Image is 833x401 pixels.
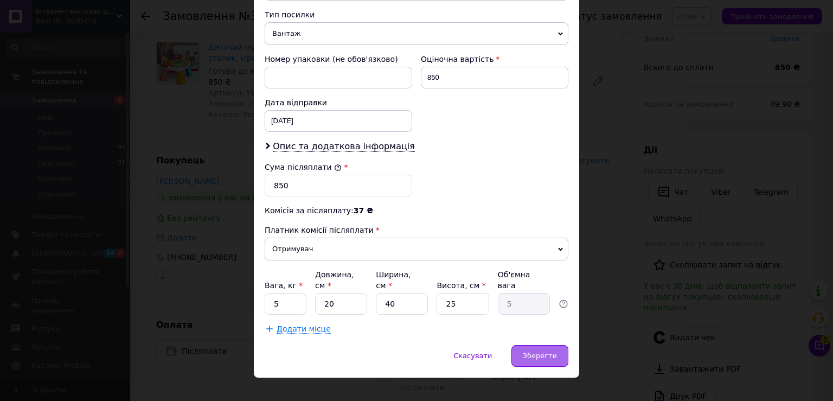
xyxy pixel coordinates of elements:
[265,54,412,65] div: Номер упаковки (не обов'язково)
[453,352,492,360] span: Скасувати
[265,281,303,290] label: Вага, кг
[498,269,550,291] div: Об'ємна вага
[265,163,342,171] label: Сума післяплати
[265,22,568,45] span: Вантаж
[376,270,411,290] label: Ширина, см
[277,324,331,334] span: Додати місце
[265,205,568,216] div: Комісія за післяплату:
[273,141,415,152] span: Опис та додаткова інформація
[265,10,315,19] span: Тип посилки
[265,238,568,260] span: Отримувач
[265,97,412,108] div: Дата відправки
[421,54,568,65] div: Оціночна вартість
[265,226,374,234] span: Платник комісії післяплати
[437,281,485,290] label: Висота, см
[354,206,373,215] span: 37 ₴
[315,270,354,290] label: Довжина, см
[523,352,557,360] span: Зберегти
